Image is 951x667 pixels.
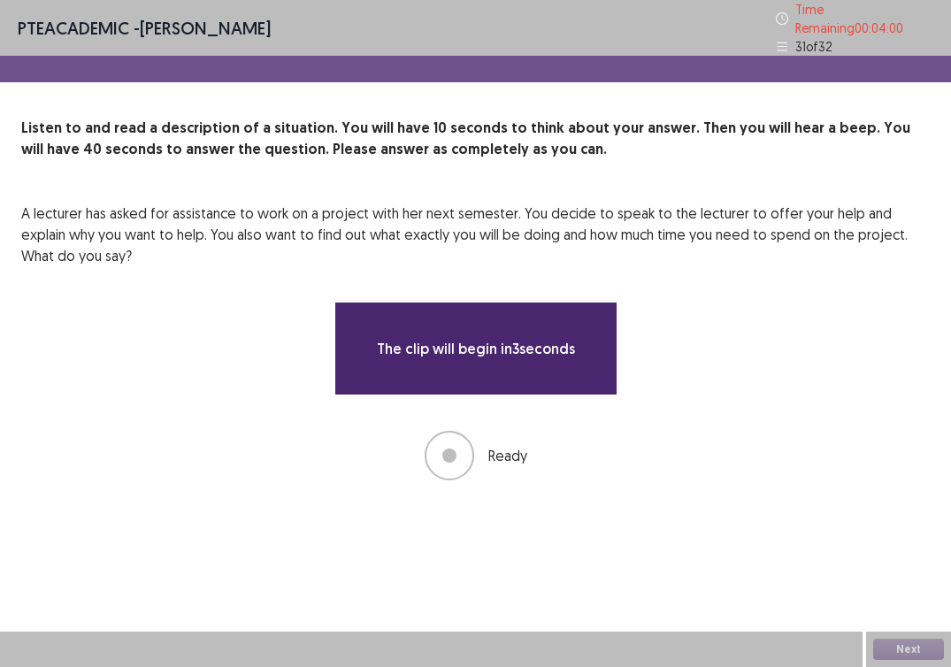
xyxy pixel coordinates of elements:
[488,445,527,466] p: Ready
[21,203,930,266] p: A lecturer has asked for assistance to work on a project with her next semester. You decide to sp...
[18,15,271,42] p: - [PERSON_NAME]
[377,338,575,359] p: The clip will begin in 3 seconds
[795,37,832,56] p: 31 of 32
[21,118,930,160] p: Listen to and read a description of a situation. You will have 10 seconds to think about your ans...
[18,17,129,39] span: PTE academic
